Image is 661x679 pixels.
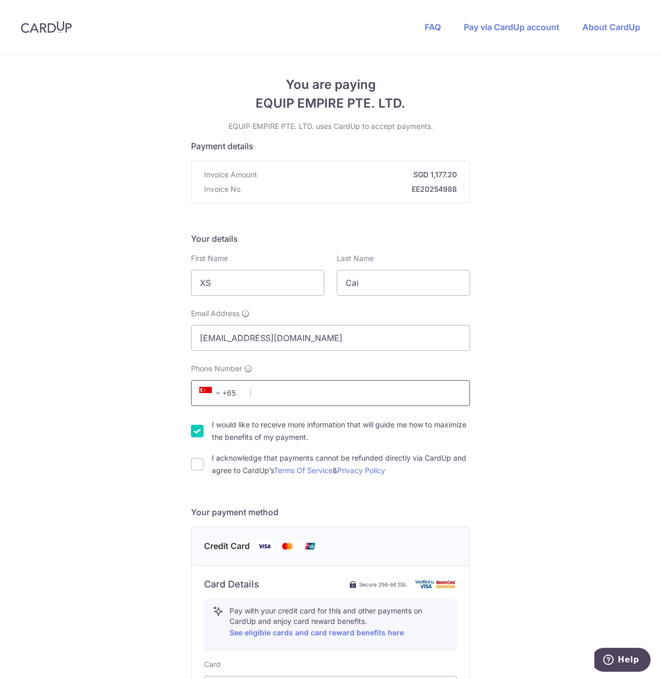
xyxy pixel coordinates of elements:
[230,628,404,637] a: See eligible cards and card reward benefits here
[212,419,470,443] label: I would like to receive more information that will guide me how to maximize the benefits of my pa...
[191,363,242,374] span: Phone Number
[245,184,457,194] strong: EE20254988
[204,578,259,591] h6: Card Details
[359,580,407,589] span: Secure 256-bit SSL
[21,21,72,33] img: CardUp
[337,270,470,296] input: Last name
[191,75,470,94] span: You are paying
[415,580,457,589] img: card secure
[230,606,448,639] p: Pay with your credit card for this and other payments on CardUp and enjoy card reward benefits.
[196,387,243,399] span: +65
[464,22,560,32] a: Pay via CardUp account
[204,169,257,180] span: Invoice Amount
[594,648,651,674] iframe: Opens a widget where you can find more information
[212,452,470,477] label: I acknowledge that payments cannot be refunded directly via CardUp and agree to CardUp’s &
[191,270,324,296] input: First name
[199,387,224,399] span: +65
[261,169,457,180] strong: SGD 1,177.20
[204,659,221,670] label: Card
[337,466,385,475] a: Privacy Policy
[277,540,298,553] img: Mastercard
[191,232,470,245] h5: Your details
[204,184,240,194] span: Invoice No
[204,540,250,553] span: Credit Card
[191,325,470,351] input: Email address
[191,253,228,264] label: First Name
[582,22,640,32] a: About CardUp
[191,140,470,152] h5: Payment details
[337,253,374,264] label: Last Name
[191,121,470,132] p: EQUIP EMPIRE PTE. LTD. uses CardUp to accept payments.
[274,466,333,475] a: Terms Of Service
[191,308,239,319] span: Email Address
[191,506,470,518] h5: Your payment method
[300,540,321,553] img: Union Pay
[191,94,470,113] span: EQUIP EMPIRE PTE. LTD.
[425,22,441,32] a: FAQ
[254,540,275,553] img: Visa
